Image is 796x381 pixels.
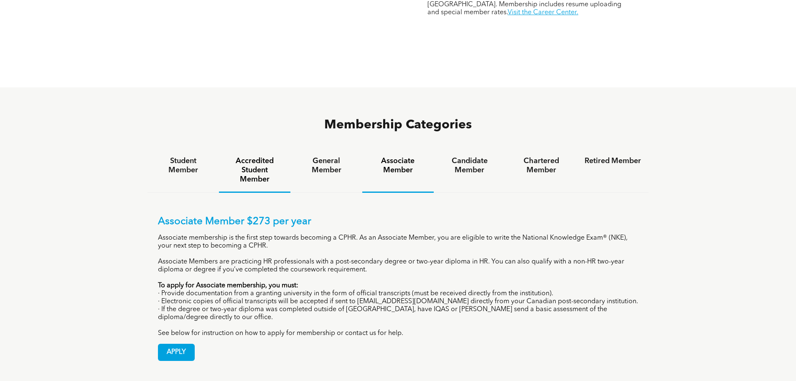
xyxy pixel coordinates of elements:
[158,306,638,322] p: · If the degree or two-year diploma was completed outside of [GEOGRAPHIC_DATA], have IQAS or [PER...
[585,156,641,166] h4: Retired Member
[324,119,472,131] span: Membership Categories
[158,258,638,274] p: Associate Members are practicing HR professionals with a post-secondary degree or two-year diplom...
[158,290,638,298] p: · Provide documentation from a granting university in the form of official transcripts (must be r...
[370,156,426,175] h4: Associate Member
[513,156,570,175] h4: Chartered Member
[158,344,195,361] a: APPLY
[298,156,354,175] h4: General Member
[158,216,638,228] p: Associate Member $273 per year
[158,282,298,289] strong: To apply for Associate membership, you must:
[158,330,638,338] p: See below for instruction on how to apply for membership or contact us for help.
[158,344,194,361] span: APPLY
[155,156,211,175] h4: Student Member
[158,298,638,306] p: · Electronic copies of official transcripts will be accepted if sent to [EMAIL_ADDRESS][DOMAIN_NA...
[441,156,498,175] h4: Candidate Member
[508,9,578,16] a: Visit the Career Center.
[158,234,638,250] p: Associate membership is the first step towards becoming a CPHR. As an Associate Member, you are e...
[226,156,283,184] h4: Accredited Student Member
